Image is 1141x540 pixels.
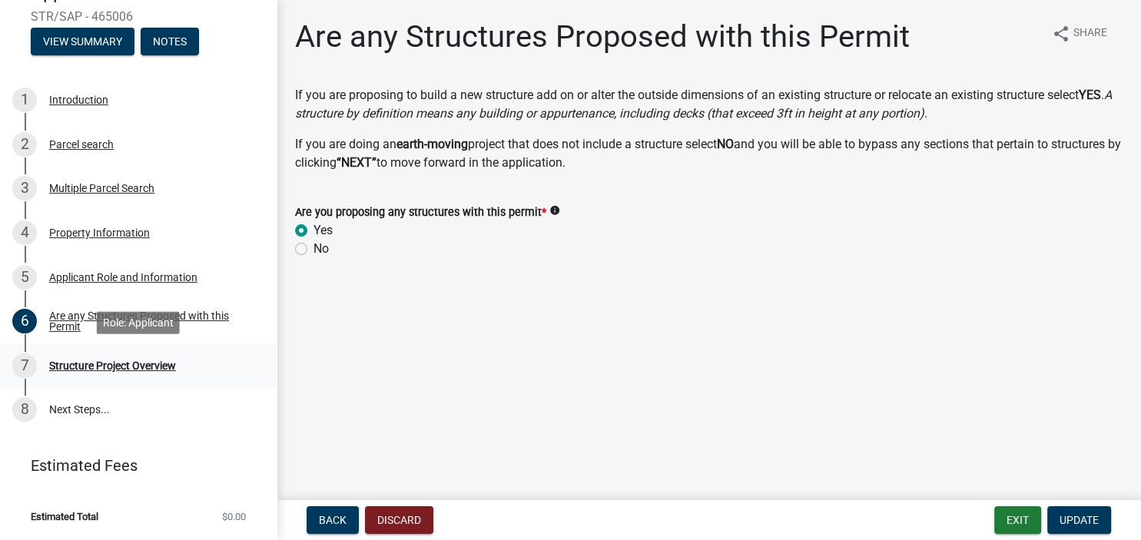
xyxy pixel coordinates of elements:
div: 4 [12,220,37,245]
i: share [1052,25,1070,43]
div: 1 [12,88,37,112]
div: Property Information [49,227,150,238]
label: Are you proposing any structures with this permit [295,207,546,218]
strong: “NEXT” [337,155,376,170]
span: Update [1060,514,1099,526]
div: 6 [12,309,37,333]
div: Are any Structures Proposed with this Permit [49,310,252,332]
strong: YES [1079,88,1101,102]
div: Multiple Parcel Search [49,183,154,194]
div: 8 [12,397,37,422]
button: Update [1047,506,1111,534]
p: If you are proposing to build a new structure add on or alter the outside dimensions of an existi... [295,86,1123,123]
span: Share [1073,25,1107,43]
wm-modal-confirm: Notes [141,37,199,49]
div: 3 [12,176,37,200]
button: Back [307,506,359,534]
strong: NO [717,137,734,151]
strong: earth-moving [396,137,468,151]
button: Notes [141,28,199,55]
div: 5 [12,265,37,290]
button: Discard [365,506,433,534]
div: 7 [12,353,37,378]
span: Back [319,514,347,526]
div: 2 [12,132,37,157]
label: Yes [313,221,333,240]
div: Introduction [49,94,108,105]
i: info [549,205,560,216]
span: $0.00 [222,512,246,522]
div: Parcel search [49,139,114,150]
button: Exit [994,506,1041,534]
div: Role: Applicant [97,311,180,333]
h1: Are any Structures Proposed with this Permit [295,18,910,55]
label: No [313,240,329,258]
wm-modal-confirm: Summary [31,37,134,49]
button: shareShare [1040,18,1119,48]
div: Structure Project Overview [49,360,176,371]
button: View Summary [31,28,134,55]
span: STR/SAP - 465006 [31,9,246,24]
p: If you are doing an project that does not include a structure select and you will be able to bypa... [295,135,1123,172]
a: Estimated Fees [12,450,252,481]
div: Applicant Role and Information [49,272,197,283]
span: Estimated Total [31,512,98,522]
